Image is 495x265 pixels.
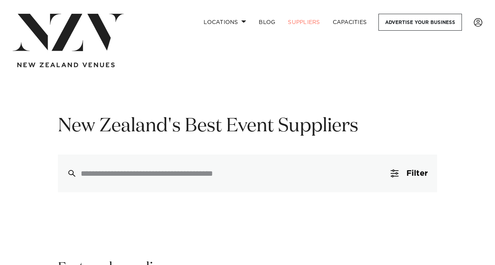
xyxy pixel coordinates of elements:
[17,63,115,68] img: new-zealand-venues-text.png
[58,114,437,139] h1: New Zealand's Best Event Suppliers
[13,14,124,51] img: nzv-logo.png
[326,14,373,31] a: Capacities
[406,169,428,177] span: Filter
[282,14,326,31] a: SUPPLIERS
[381,155,437,192] button: Filter
[197,14,252,31] a: Locations
[378,14,462,31] a: Advertise your business
[252,14,282,31] a: BLOG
